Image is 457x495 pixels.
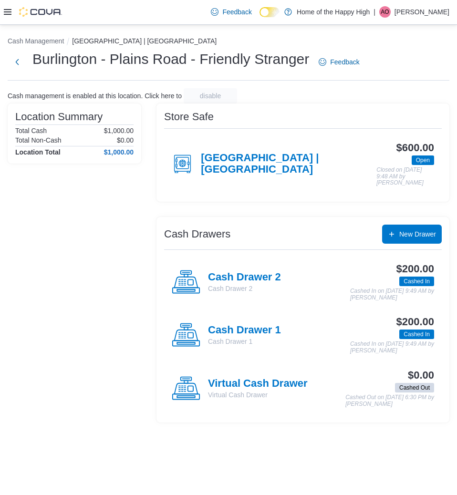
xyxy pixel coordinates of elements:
[399,277,434,286] span: Cashed In
[350,341,434,354] p: Cashed In on [DATE] 9:49 AM by [PERSON_NAME]
[404,277,430,286] span: Cashed In
[208,337,281,346] p: Cash Drawer 1
[412,155,434,165] span: Open
[315,52,363,72] a: Feedback
[208,271,281,284] h4: Cash Drawer 2
[19,7,62,17] img: Cova
[117,136,134,144] p: $0.00
[404,330,430,339] span: Cashed In
[8,92,182,100] p: Cash management is enabled at this location. Click here to
[104,127,134,134] p: $1,000.00
[207,2,255,21] a: Feedback
[164,111,214,123] h3: Store Safe
[330,57,359,67] span: Feedback
[15,136,62,144] h6: Total Non-Cash
[8,52,27,72] button: Next
[260,17,260,18] span: Dark Mode
[399,383,430,392] span: Cashed Out
[399,330,434,339] span: Cashed In
[381,6,389,18] span: AO
[15,148,61,156] h4: Location Total
[208,390,308,400] p: Virtual Cash Drawer
[379,6,391,18] div: Alex Omiotek
[345,394,434,407] p: Cashed Out on [DATE] 6:30 PM by [PERSON_NAME]
[164,228,230,240] h3: Cash Drawers
[200,91,221,101] span: disable
[15,127,47,134] h6: Total Cash
[208,378,308,390] h4: Virtual Cash Drawer
[104,148,134,156] h4: $1,000.00
[208,324,281,337] h4: Cash Drawer 1
[297,6,370,18] p: Home of the Happy High
[374,6,375,18] p: |
[15,111,103,123] h3: Location Summary
[395,6,449,18] p: [PERSON_NAME]
[408,370,434,381] h3: $0.00
[184,88,237,103] button: disable
[201,152,376,176] h4: [GEOGRAPHIC_DATA] | [GEOGRAPHIC_DATA]
[396,316,434,328] h3: $200.00
[32,50,309,69] h1: Burlington - Plains Road - Friendly Stranger
[350,288,434,301] p: Cashed In on [DATE] 9:49 AM by [PERSON_NAME]
[260,7,280,17] input: Dark Mode
[396,142,434,154] h3: $600.00
[382,225,442,244] button: New Drawer
[8,37,64,45] button: Cash Management
[72,37,217,45] button: [GEOGRAPHIC_DATA] | [GEOGRAPHIC_DATA]
[416,156,430,165] span: Open
[395,383,434,392] span: Cashed Out
[8,36,449,48] nav: An example of EuiBreadcrumbs
[376,167,434,186] p: Closed on [DATE] 9:48 AM by [PERSON_NAME]
[399,229,436,239] span: New Drawer
[222,7,251,17] span: Feedback
[396,263,434,275] h3: $200.00
[208,284,281,293] p: Cash Drawer 2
